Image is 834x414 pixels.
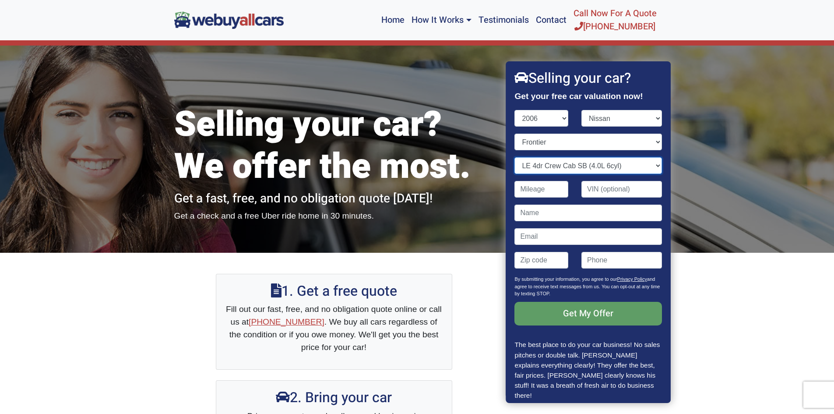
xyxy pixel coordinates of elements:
[515,276,662,302] p: By submitting your information, you agree to our and agree to receive text messages from us. You ...
[515,92,643,101] strong: Get your free car valuation now!
[515,302,662,326] input: Get My Offer
[515,228,662,245] input: Email
[174,104,494,188] h1: Selling your car? We offer the most.
[378,4,408,37] a: Home
[570,4,660,37] a: Call Now For A Quote[PHONE_NUMBER]
[174,210,494,223] p: Get a check and a free Uber ride home in 30 minutes.
[581,181,662,198] input: VIN (optional)
[515,110,662,340] form: Contact form
[174,191,494,206] h2: Get a fast, free, and no obligation quote [DATE]!
[249,317,324,326] a: [PHONE_NUMBER]
[515,70,662,87] h2: Selling your car?
[225,389,443,406] h2: 2. Bring your car
[617,276,647,282] a: Privacy Policy
[408,4,475,37] a: How It Works
[515,205,662,221] input: Name
[581,252,662,269] input: Phone
[225,283,443,300] h2: 1. Get a free quote
[174,11,284,28] img: We Buy All Cars in NJ logo
[475,4,532,37] a: Testimonials
[515,340,662,400] p: The best place to do your car business! No sales pitches or double talk. [PERSON_NAME] explains e...
[515,181,569,198] input: Mileage
[515,252,569,269] input: Zip code
[225,303,443,354] p: Fill out our fast, free, and no obligation quote online or call us at . We buy all cars regardles...
[532,4,570,37] a: Contact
